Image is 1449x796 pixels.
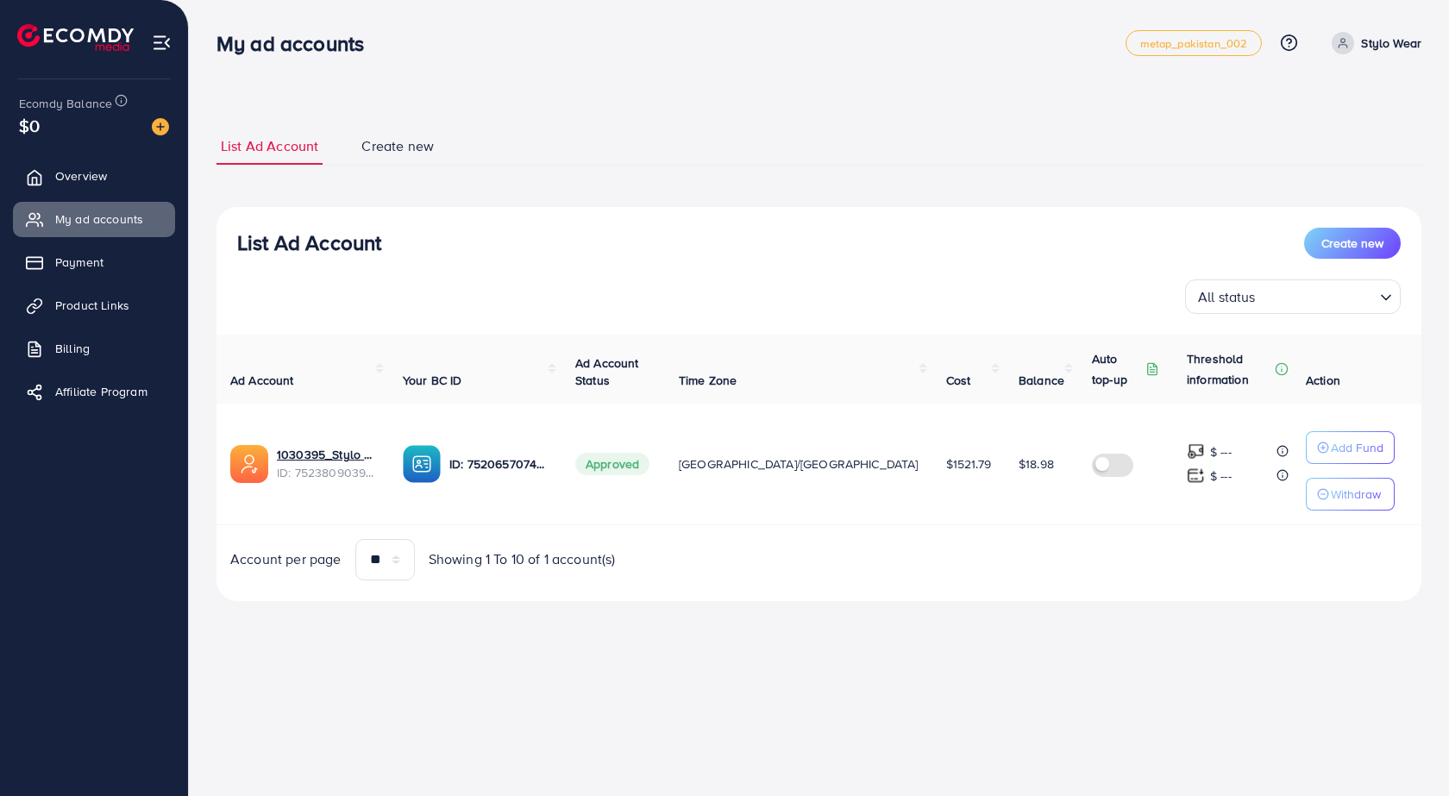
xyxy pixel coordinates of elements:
p: Auto top-up [1092,348,1142,390]
span: All status [1195,285,1259,310]
img: ic-ads-acc.e4c84228.svg [230,445,268,483]
span: Create new [361,136,434,156]
span: Cost [946,372,971,389]
span: Affiliate Program [55,383,147,400]
span: [GEOGRAPHIC_DATA]/[GEOGRAPHIC_DATA] [679,455,919,473]
a: My ad accounts [13,202,175,236]
span: Ad Account [230,372,294,389]
span: Overview [55,167,107,185]
a: Affiliate Program [13,374,175,409]
div: <span class='underline'>1030395_Stylo Wear_1751773316264</span></br>7523809039034122257 [277,446,375,481]
button: Create new [1304,228,1401,259]
span: Ecomdy Balance [19,95,112,112]
span: $18.98 [1019,455,1054,473]
input: Search for option [1261,281,1373,310]
span: Time Zone [679,372,737,389]
span: ID: 7523809039034122257 [277,464,375,481]
span: Balance [1019,372,1064,389]
p: Add Fund [1331,437,1383,458]
a: 1030395_Stylo Wear_1751773316264 [277,446,375,463]
a: Payment [13,245,175,279]
a: metap_pakistan_002 [1126,30,1263,56]
img: top-up amount [1187,442,1205,461]
span: Product Links [55,297,129,314]
span: Action [1306,372,1340,389]
span: $1521.79 [946,455,991,473]
p: $ --- [1210,466,1232,486]
a: Billing [13,331,175,366]
img: image [152,118,169,135]
p: $ --- [1210,442,1232,462]
p: Withdraw [1331,484,1381,505]
p: ID: 7520657074921996304 [449,454,548,474]
button: Add Fund [1306,431,1395,464]
a: Overview [13,159,175,193]
a: Product Links [13,288,175,323]
span: Account per page [230,549,342,569]
img: menu [152,33,172,53]
h3: List Ad Account [237,230,381,255]
span: metap_pakistan_002 [1140,38,1248,49]
img: top-up amount [1187,467,1205,485]
span: Billing [55,340,90,357]
button: Withdraw [1306,478,1395,511]
h3: My ad accounts [216,31,378,56]
span: Payment [55,254,103,271]
a: Stylo Wear [1325,32,1421,54]
span: Ad Account Status [575,354,639,389]
span: List Ad Account [221,136,318,156]
img: logo [17,24,134,51]
span: Create new [1321,235,1383,252]
p: Threshold information [1187,348,1271,390]
span: Approved [575,453,649,475]
img: ic-ba-acc.ded83a64.svg [403,445,441,483]
span: $0 [19,113,40,138]
span: My ad accounts [55,210,143,228]
p: Stylo Wear [1361,33,1421,53]
span: Your BC ID [403,372,462,389]
span: Showing 1 To 10 of 1 account(s) [429,549,616,569]
div: Search for option [1185,279,1401,314]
